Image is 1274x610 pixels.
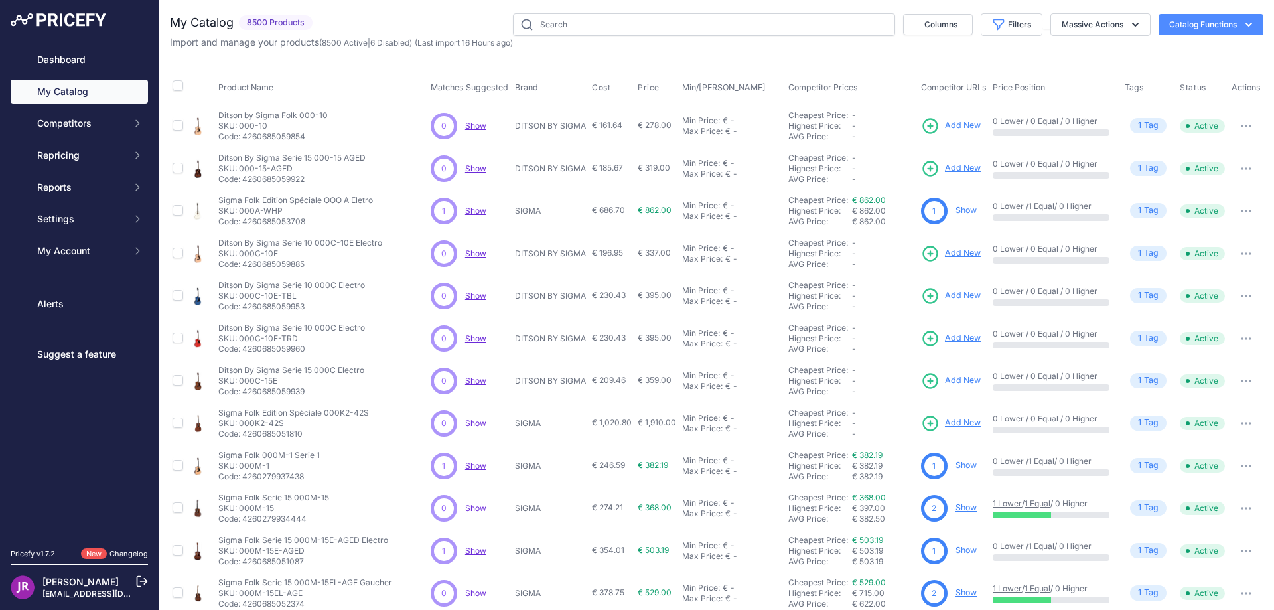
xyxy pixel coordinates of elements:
div: - [728,285,735,296]
a: Cheapest Price: [788,535,848,545]
span: Tag [1130,373,1167,388]
p: Sigma Folk 000M-1 Serie 1 [218,450,320,461]
span: Show [465,121,486,131]
div: Max Price: [682,381,723,392]
div: € [723,328,728,339]
span: Active [1180,119,1225,133]
span: Add New [945,417,981,429]
p: Code: 4260685053708 [218,216,373,227]
a: Show [955,502,977,512]
a: Add New [921,287,981,305]
a: Show [465,546,486,556]
span: Tag [1130,331,1167,346]
a: Cheapest Price: [788,323,848,333]
a: Dashboard [11,48,148,72]
span: € 278.00 [638,120,672,130]
p: 0 Lower / 0 Equal / 0 Higher [993,159,1111,169]
span: Active [1180,204,1225,218]
span: Active [1180,247,1225,260]
span: Show [465,418,486,428]
div: - [728,455,735,466]
a: Cheapest Price: [788,153,848,163]
div: Highest Price: [788,206,852,216]
p: SKU: 000K2-42S [218,418,369,429]
div: € [725,296,731,307]
a: Cheapest Price: [788,450,848,460]
p: Import and manage your products [170,36,513,49]
div: Min Price: [682,413,720,423]
a: Add New [921,117,981,135]
a: Show [955,205,977,215]
span: € 246.59 [592,460,625,470]
p: DITSON BY SIGMA [515,291,587,301]
div: Max Price: [682,169,723,179]
span: Matches Suggested [431,82,508,92]
div: - [731,296,737,307]
span: Tag [1130,161,1167,176]
h2: My Catalog [170,13,234,32]
div: AVG Price: [788,131,852,142]
a: Show [955,545,977,555]
span: Tag [1130,203,1167,218]
p: SKU: 000C-15E [218,376,364,386]
p: 0 Lower / / 0 Higher [993,201,1111,212]
div: € [723,115,728,126]
p: DITSON BY SIGMA [515,376,587,386]
span: 0 [441,375,447,387]
button: Cost [592,82,613,93]
div: - [731,211,737,222]
span: 8500 Products [239,15,313,31]
span: - [852,238,856,248]
a: Show [465,248,486,258]
span: € 230.43 [592,290,626,300]
p: SKU: 000C-10E-TBL [218,291,365,301]
button: Settings [11,207,148,231]
span: 1 [932,205,936,217]
span: 1 [1138,459,1141,472]
div: AVG Price: [788,344,852,354]
span: Brand [515,82,538,92]
button: My Account [11,239,148,263]
p: SKU: 000-15-AGED [218,163,366,174]
span: Show [465,163,486,173]
span: 1 [1138,247,1141,260]
a: Add New [921,329,981,348]
span: € 395.00 [638,333,672,343]
p: 0 Lower / 0 Equal / 0 Higher [993,414,1111,424]
p: Ditson By Sigma Serie 15 000-15 AGED [218,153,366,163]
span: Settings [37,212,124,226]
span: - [852,291,856,301]
a: 8500 Active [322,38,368,48]
span: Cost [592,82,610,93]
p: SIGMA [515,418,587,429]
span: - [852,365,856,375]
span: € 382.19 [638,460,668,470]
span: - [852,153,856,163]
span: € 209.46 [592,375,626,385]
span: Price Position [993,82,1045,92]
a: Add New [921,159,981,178]
span: My Account [37,244,124,258]
span: 1 [1138,162,1141,175]
div: - [731,254,737,264]
span: Status [1180,82,1206,93]
div: - [728,200,735,211]
span: Add New [945,247,981,260]
div: Min Price: [682,158,720,169]
a: Show [465,503,486,513]
a: 1 Equal [1025,583,1050,593]
div: - [731,339,737,349]
a: [PERSON_NAME] [42,576,119,587]
span: - [852,408,856,418]
span: Active [1180,459,1225,473]
span: Show [465,206,486,216]
div: Max Price: [682,423,723,434]
span: Competitors [37,117,124,130]
span: 0 [441,290,447,302]
a: My Catalog [11,80,148,104]
span: Show [465,376,486,386]
span: - [852,418,856,428]
span: € 161.64 [592,120,622,130]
